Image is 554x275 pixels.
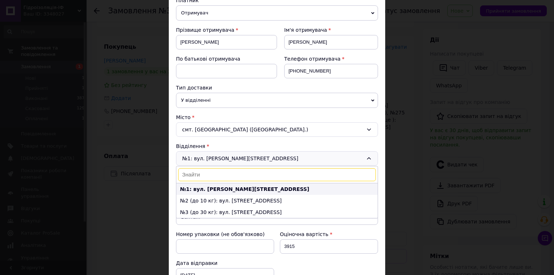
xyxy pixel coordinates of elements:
span: Ім'я отримувача [284,27,327,33]
div: Дата відправки [176,259,274,267]
div: Номер упаковки (не обов'язково) [176,231,274,238]
span: Прізвище отримувача [176,27,234,33]
div: смт. [GEOGRAPHIC_DATA] ([GEOGRAPHIC_DATA].) [176,122,378,137]
div: №1: вул. [PERSON_NAME][STREET_ADDRESS] [176,151,378,166]
li: №3 (до 30 кг): вул. [STREET_ADDRESS] [176,206,378,218]
div: Місто [176,114,378,121]
b: №1: вул. [PERSON_NAME][STREET_ADDRESS] [180,186,309,192]
div: Оціночна вартість [280,231,378,238]
input: +380 [284,64,378,78]
li: №2 (до 10 кг): вул. [STREET_ADDRESS] [176,195,378,206]
span: Отримувач [176,5,378,21]
span: По батькові отримувача [176,56,240,62]
div: Відділення [176,143,378,150]
input: Знайти [178,168,376,181]
span: Тип доставки [176,85,212,91]
span: Телефон отримувача [284,56,340,62]
span: У відділенні [176,93,378,108]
